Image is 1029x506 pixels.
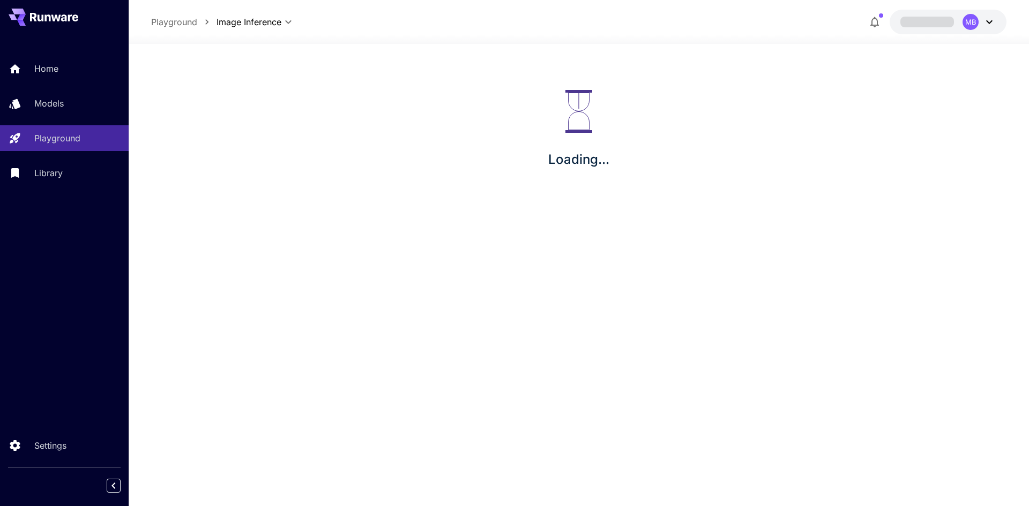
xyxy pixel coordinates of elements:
p: Loading... [548,150,609,169]
div: Collapse sidebar [115,476,129,495]
a: Playground [151,16,197,28]
p: Playground [34,132,80,145]
div: MB [963,14,979,30]
button: MB [890,10,1006,34]
span: Image Inference [217,16,281,28]
p: Settings [34,439,66,452]
button: Collapse sidebar [107,479,121,493]
p: Models [34,97,64,110]
p: Library [34,167,63,179]
nav: breadcrumb [151,16,217,28]
p: Home [34,62,58,75]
